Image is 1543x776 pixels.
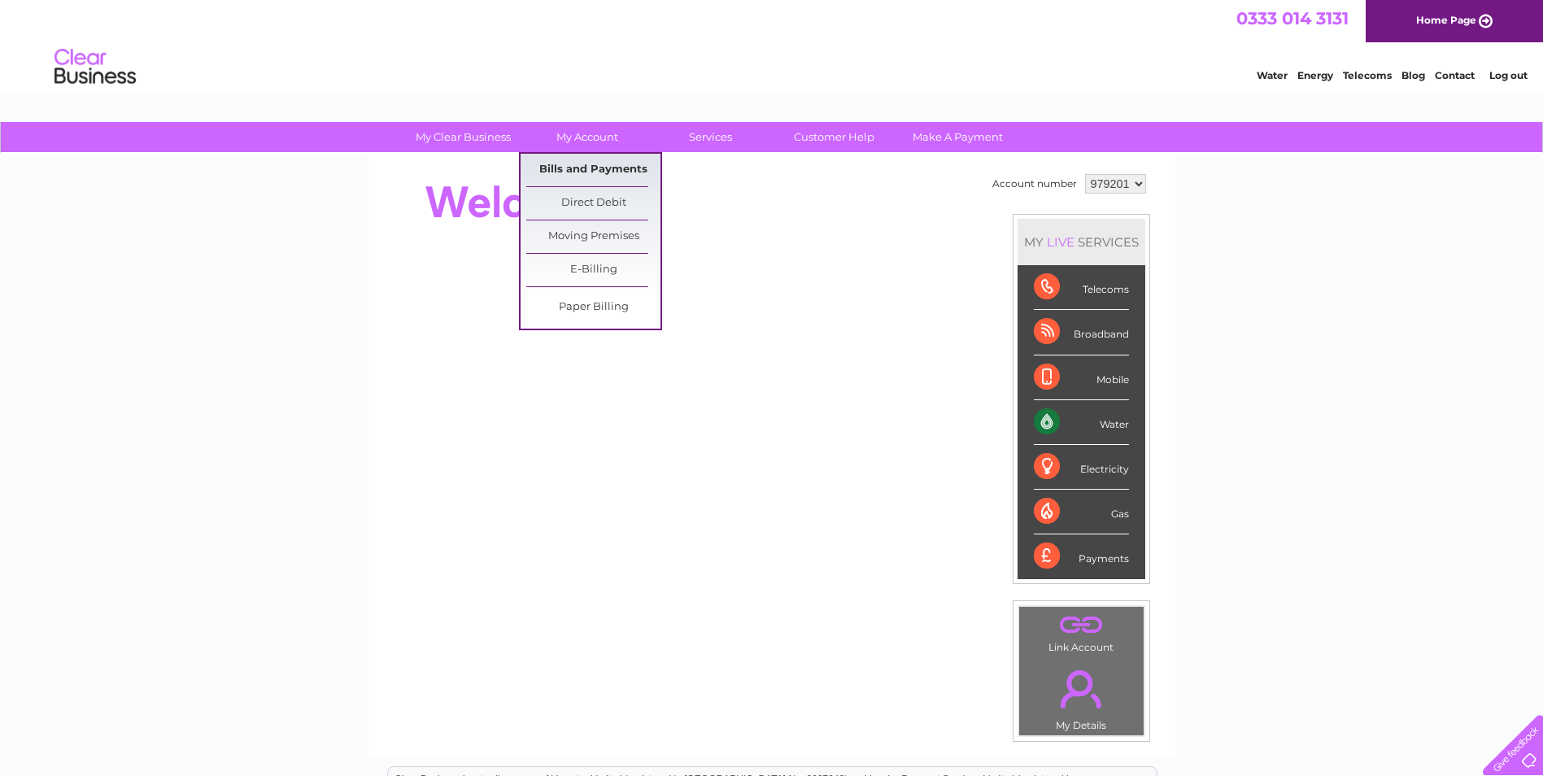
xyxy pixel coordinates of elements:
[1034,400,1129,445] div: Water
[891,122,1025,152] a: Make A Payment
[1034,265,1129,310] div: Telecoms
[1401,69,1425,81] a: Blog
[388,9,1157,79] div: Clear Business is a trading name of Verastar Limited (registered in [GEOGRAPHIC_DATA] No. 3667643...
[1435,69,1475,81] a: Contact
[1018,606,1144,657] td: Link Account
[526,154,660,186] a: Bills and Payments
[1297,69,1333,81] a: Energy
[54,42,137,92] img: logo.png
[1343,69,1392,81] a: Telecoms
[1034,355,1129,400] div: Mobile
[396,122,530,152] a: My Clear Business
[1236,8,1349,28] a: 0333 014 3131
[1257,69,1288,81] a: Water
[1034,534,1129,578] div: Payments
[1034,310,1129,355] div: Broadband
[1034,490,1129,534] div: Gas
[1018,656,1144,736] td: My Details
[643,122,778,152] a: Services
[526,187,660,220] a: Direct Debit
[1489,69,1528,81] a: Log out
[767,122,901,152] a: Customer Help
[1023,660,1140,717] a: .
[1044,234,1078,250] div: LIVE
[1023,611,1140,639] a: .
[526,254,660,286] a: E-Billing
[520,122,654,152] a: My Account
[526,220,660,253] a: Moving Premises
[526,291,660,324] a: Paper Billing
[988,170,1081,198] td: Account number
[1018,219,1145,265] div: MY SERVICES
[1034,445,1129,490] div: Electricity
